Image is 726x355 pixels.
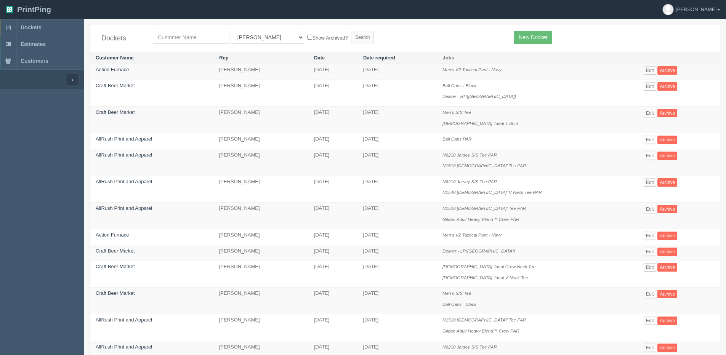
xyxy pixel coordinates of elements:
i: Deliver - LP([GEOGRAPHIC_DATA]) [442,248,515,253]
i: N1510 [DEMOGRAPHIC_DATA]' Tee PAR [442,163,526,168]
td: [DATE] [308,314,357,341]
a: Edit [644,232,656,240]
td: [PERSON_NAME] [213,245,308,261]
td: [PERSON_NAME] [213,229,308,245]
i: Men's V2 Tactical Pant - Navy [442,232,502,237]
a: Action Furnace [96,232,129,238]
td: [DATE] [357,149,437,176]
td: [PERSON_NAME] [213,288,308,314]
i: Men's S/S Tee [442,291,471,296]
td: [DATE] [308,149,357,176]
a: Rep [219,55,229,61]
a: Edit [644,248,656,256]
img: logo-3e63b451c926e2ac314895c53de4908e5d424f24456219fb08d385ab2e579770.png [6,6,13,13]
a: Edit [644,263,656,272]
a: Edit [644,290,656,298]
td: [DATE] [357,288,437,314]
a: Craft Beer Market [96,290,135,296]
a: Date required [363,55,395,61]
i: Deliver - RH([GEOGRAPHIC_DATA]) [442,94,516,99]
td: [DATE] [308,245,357,261]
a: Archive [657,82,677,91]
i: Gildan Adult Heavy Blend™ Crew PAR [442,328,519,333]
input: Customer Name [153,31,229,44]
a: Edit [644,152,656,160]
i: [DEMOGRAPHIC_DATA]' Ideal Crew Neck Tee [442,264,535,269]
td: [DATE] [357,245,437,261]
td: [DATE] [308,288,357,314]
a: Archive [657,136,677,144]
a: Archive [657,317,677,325]
td: [DATE] [308,64,357,80]
i: N1540 [DEMOGRAPHIC_DATA]' V-Neck Tee PAR [442,190,542,195]
a: Edit [644,66,656,75]
i: N6210 Jersey S/S Tee PAR [442,344,497,349]
td: [DATE] [357,176,437,202]
i: Ball Caps - Black [442,83,476,88]
a: Archive [657,109,677,117]
a: AllRush Print and Apparel [96,179,152,184]
a: Edit [644,178,656,187]
i: N1510 [DEMOGRAPHIC_DATA]' Tee PAR [442,317,526,322]
input: Search [351,32,374,43]
td: [DATE] [357,133,437,149]
a: Archive [657,232,677,240]
td: [DATE] [357,202,437,229]
td: [PERSON_NAME] [213,133,308,149]
a: Date [314,55,325,61]
input: Show Archived? [307,35,312,40]
td: [PERSON_NAME] [213,176,308,202]
td: [PERSON_NAME] [213,64,308,80]
a: Edit [644,344,656,352]
a: Archive [657,263,677,272]
img: avatar_default-7531ab5dedf162e01f1e0bb0964e6a185e93c5c22dfe317fb01d7f8cd2b1632c.jpg [663,4,673,15]
td: [DATE] [308,176,357,202]
td: [DATE] [308,80,357,106]
a: Craft Beer Market [96,109,135,115]
td: [DATE] [308,133,357,149]
td: [DATE] [357,107,437,133]
td: [DATE] [308,107,357,133]
a: Action Furnace [96,67,129,72]
a: Edit [644,136,656,144]
a: Archive [657,152,677,160]
a: Archive [657,344,677,352]
i: N6210 Jersey S/S Tee PAR [442,179,497,184]
td: [DATE] [308,261,357,288]
a: AllRush Print and Apparel [96,152,152,158]
td: [DATE] [357,261,437,288]
a: Archive [657,66,677,75]
a: Edit [644,109,656,117]
td: [DATE] [308,202,357,229]
td: [DATE] [357,64,437,80]
span: Customers [21,58,48,64]
a: Customer Name [96,55,134,61]
td: [DATE] [357,229,437,245]
a: Craft Beer Market [96,264,135,269]
i: [DEMOGRAPHIC_DATA]' Ideal T-Shirt [442,121,518,126]
a: Archive [657,290,677,298]
a: Craft Beer Market [96,248,135,254]
a: Edit [644,82,656,91]
a: AllRush Print and Apparel [96,317,152,323]
a: New Docket [514,31,552,44]
a: Archive [657,248,677,256]
a: Edit [644,317,656,325]
span: Dockets [21,24,41,30]
a: Craft Beer Market [96,83,135,88]
i: N6210 Jersey S/S Tee PAR [442,152,497,157]
a: AllRush Print and Apparel [96,205,152,211]
i: Ball Caps - Black [442,302,476,307]
i: [DEMOGRAPHIC_DATA]' Ideal V Neck Tee [442,275,528,280]
h4: Dockets [101,35,141,42]
i: N1510 [DEMOGRAPHIC_DATA]' Tee PAR [442,206,526,211]
td: [DATE] [357,314,437,341]
i: Gildan Adult Heavy Blend™ Crew PAR [442,217,519,222]
a: Archive [657,205,677,213]
i: Ball Caps PAR [442,136,471,141]
i: Men's S/S Tee [442,110,471,115]
a: AllRush Print and Apparel [96,344,152,350]
a: AllRush Print and Apparel [96,136,152,142]
td: [DATE] [357,80,437,106]
td: [DATE] [308,229,357,245]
